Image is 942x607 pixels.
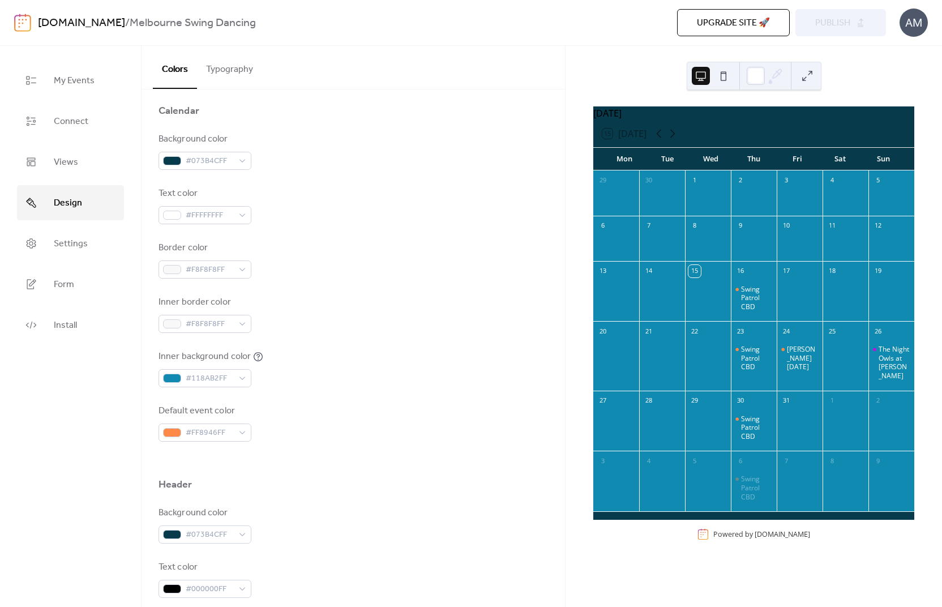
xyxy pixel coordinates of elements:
[130,12,256,34] b: Melbourne Swing Dancing
[14,14,31,32] img: logo
[819,148,862,170] div: Sat
[54,276,74,294] span: Form
[186,155,233,168] span: #073B4CFF
[780,174,793,187] div: 3
[159,561,249,574] div: Text color
[17,63,124,98] a: My Events
[741,345,772,371] div: Swing Patrol CBD
[688,220,701,232] div: 8
[643,174,655,187] div: 30
[688,455,701,467] div: 5
[731,414,777,441] div: Swing Patrol CBD
[17,226,124,261] a: Settings
[597,174,609,187] div: 29
[17,144,124,179] a: Views
[597,455,609,467] div: 3
[17,267,124,302] a: Form
[688,325,701,337] div: 22
[643,325,655,337] div: 21
[38,12,125,34] a: [DOMAIN_NAME]
[826,455,838,467] div: 8
[780,455,793,467] div: 7
[777,345,823,371] div: Lindy Friday
[826,325,838,337] div: 25
[734,265,747,277] div: 16
[54,194,82,212] span: Design
[731,285,777,311] div: Swing Patrol CBD
[186,318,233,331] span: #F8F8F8FF
[826,174,838,187] div: 4
[159,296,249,309] div: Inner border color
[186,263,233,277] span: #F8F8F8FF
[776,148,819,170] div: Fri
[153,46,197,89] button: Colors
[597,220,609,232] div: 6
[54,317,77,335] span: Install
[780,220,793,232] div: 10
[643,265,655,277] div: 14
[872,455,884,467] div: 9
[741,414,772,441] div: Swing Patrol CBD
[787,345,818,371] div: [PERSON_NAME] [DATE]
[688,395,701,407] div: 29
[54,72,95,90] span: My Events
[734,220,747,232] div: 9
[872,395,884,407] div: 2
[125,12,130,34] b: /
[879,345,910,380] div: The Night Owls at [PERSON_NAME]
[186,372,233,386] span: #118AB2FF
[741,475,772,501] div: Swing Patrol CBD
[734,174,747,187] div: 2
[780,265,793,277] div: 17
[697,16,770,30] span: Upgrade site 🚀
[643,395,655,407] div: 28
[597,325,609,337] div: 20
[643,455,655,467] div: 4
[734,395,747,407] div: 30
[159,104,199,118] div: Calendar
[602,148,645,170] div: Mon
[826,220,838,232] div: 11
[17,185,124,220] a: Design
[731,475,777,501] div: Swing Patrol CBD
[54,113,88,131] span: Connect
[713,529,810,539] div: Powered by
[643,220,655,232] div: 7
[54,235,88,253] span: Settings
[646,148,689,170] div: Tue
[186,528,233,542] span: #073B4CFF
[186,209,233,223] span: #FFFFFFFF
[780,325,793,337] div: 24
[826,265,838,277] div: 18
[868,345,914,380] div: The Night Owls at Lulie Tavern
[872,220,884,232] div: 12
[593,106,914,120] div: [DATE]
[597,265,609,277] div: 13
[689,148,732,170] div: Wed
[159,132,249,146] div: Background color
[688,174,701,187] div: 1
[54,153,78,172] span: Views
[862,148,905,170] div: Sun
[17,307,124,343] a: Install
[734,325,747,337] div: 23
[733,148,776,170] div: Thu
[826,395,838,407] div: 1
[186,583,233,596] span: #000000FF
[159,187,249,200] div: Text color
[688,265,701,277] div: 15
[159,241,249,255] div: Border color
[731,345,777,371] div: Swing Patrol CBD
[597,395,609,407] div: 27
[17,104,124,139] a: Connect
[872,174,884,187] div: 5
[197,46,262,88] button: Typography
[159,506,249,520] div: Background color
[159,478,192,491] div: Header
[872,325,884,337] div: 26
[780,395,793,407] div: 31
[755,529,810,539] a: [DOMAIN_NAME]
[741,285,772,311] div: Swing Patrol CBD
[872,265,884,277] div: 19
[159,350,251,364] div: Inner background color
